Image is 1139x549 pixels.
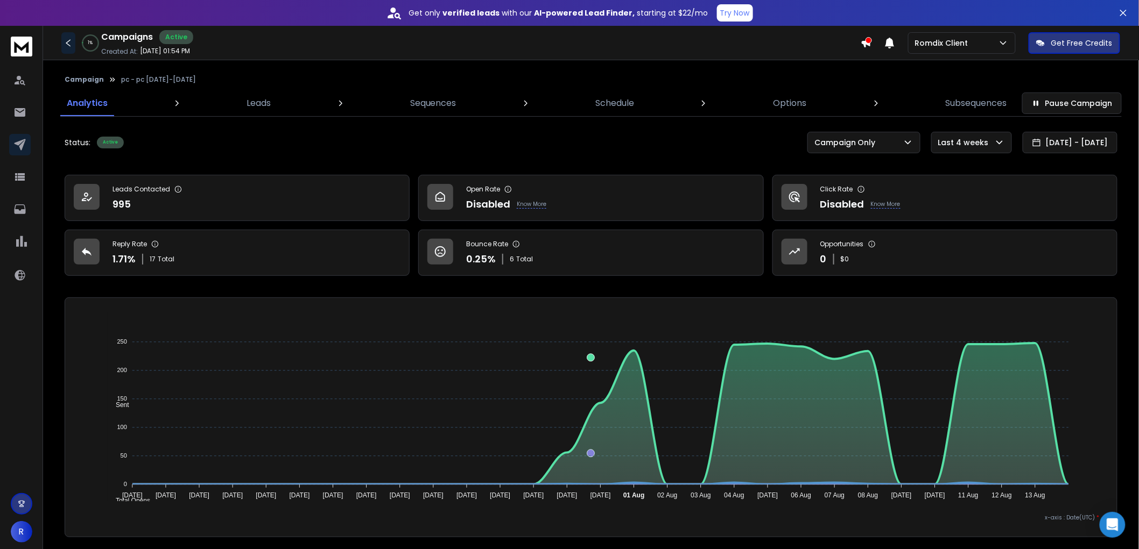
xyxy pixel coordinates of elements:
tspan: 04 Aug [725,491,744,499]
button: R [11,521,32,543]
p: Leads [247,97,271,110]
button: Get Free Credits [1029,32,1120,54]
a: Leads Contacted995 [65,175,410,221]
tspan: [DATE] [891,491,912,499]
tspan: [DATE] [490,491,511,499]
tspan: [DATE] [524,491,544,499]
a: Options [767,90,813,116]
p: Try Now [720,8,750,18]
p: Last 4 weeks [938,137,993,148]
tspan: 02 Aug [658,491,678,499]
img: website_grey.svg [17,28,26,37]
p: [DATE] 01:54 PM [140,47,190,55]
tspan: 03 Aug [691,491,711,499]
p: Reply Rate [113,240,147,248]
tspan: 100 [117,424,127,431]
p: Know More [871,200,901,209]
div: Open Intercom Messenger [1100,512,1126,538]
div: Domain Overview [41,63,96,70]
p: Know More [517,200,546,209]
tspan: 13 Aug [1025,491,1045,499]
a: Subsequences [939,90,1014,116]
tspan: 0 [124,481,127,488]
span: Total [158,255,174,263]
tspan: [DATE] [925,491,945,499]
span: Total Opens [108,497,150,504]
div: Domain: [URL] [28,28,76,37]
span: Total [516,255,533,263]
p: Options [774,97,807,110]
p: Disabled [820,197,864,212]
p: Sequences [410,97,456,110]
span: 6 [510,255,514,263]
tspan: 150 [117,396,127,402]
a: Sequences [404,90,463,116]
tspan: 07 Aug [825,491,845,499]
tspan: [DATE] [457,491,477,499]
strong: verified leads [443,8,500,18]
tspan: 11 Aug [959,491,979,499]
button: [DATE] - [DATE] [1023,132,1117,153]
tspan: [DATE] [290,491,310,499]
p: Campaign Only [814,137,880,148]
img: tab_keywords_by_traffic_grey.svg [107,62,116,71]
p: Bounce Rate [466,240,508,248]
tspan: [DATE] [590,491,611,499]
a: Open RateDisabledKnow More [418,175,763,221]
p: x-axis : Date(UTC) [82,514,1100,522]
p: Open Rate [466,185,500,194]
tspan: 06 Aug [791,491,811,499]
p: $ 0 [841,255,849,263]
div: Keywords by Traffic [119,63,181,70]
p: Status: [65,137,90,148]
p: Click Rate [820,185,853,194]
p: Romdix Client [915,38,973,48]
tspan: [DATE] [323,491,343,499]
tspan: [DATE] [557,491,578,499]
p: 1.71 % [113,252,136,267]
tspan: [DATE] [423,491,444,499]
tspan: 200 [117,367,127,374]
img: logo_orange.svg [17,17,26,26]
p: Analytics [67,97,108,110]
tspan: 08 Aug [858,491,878,499]
p: Get only with our starting at $22/mo [409,8,708,18]
p: 0.25 % [466,252,496,267]
p: Disabled [466,197,510,212]
a: Reply Rate1.71%17Total [65,230,410,276]
img: tab_domain_overview_orange.svg [29,62,38,71]
a: Bounce Rate0.25%6Total [418,230,763,276]
p: 995 [113,197,131,212]
span: Sent [108,401,129,409]
p: Opportunities [820,240,864,248]
tspan: [DATE] [189,491,210,499]
tspan: 50 [121,453,127,459]
p: Created At: [101,47,138,56]
tspan: 12 Aug [992,491,1012,499]
p: Get Free Credits [1051,38,1113,48]
p: 1 % [88,40,93,46]
tspan: [DATE] [122,491,143,499]
a: Leads [240,90,277,116]
div: Active [97,137,124,148]
tspan: [DATE] [758,491,778,499]
img: logo [11,37,32,56]
button: Pause Campaign [1022,92,1122,114]
p: Leads Contacted [113,185,170,194]
tspan: 01 Aug [623,491,645,499]
tspan: [DATE] [356,491,377,499]
p: Subsequences [946,97,1007,110]
div: v 4.0.25 [30,17,53,26]
tspan: [DATE] [390,491,410,499]
div: Active [159,30,193,44]
h1: Campaigns [101,31,153,44]
tspan: 250 [117,339,127,345]
a: Click RateDisabledKnow More [772,175,1117,221]
tspan: [DATE] [223,491,243,499]
p: 0 [820,252,827,267]
strong: AI-powered Lead Finder, [535,8,635,18]
button: Try Now [717,4,753,22]
a: Analytics [60,90,114,116]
